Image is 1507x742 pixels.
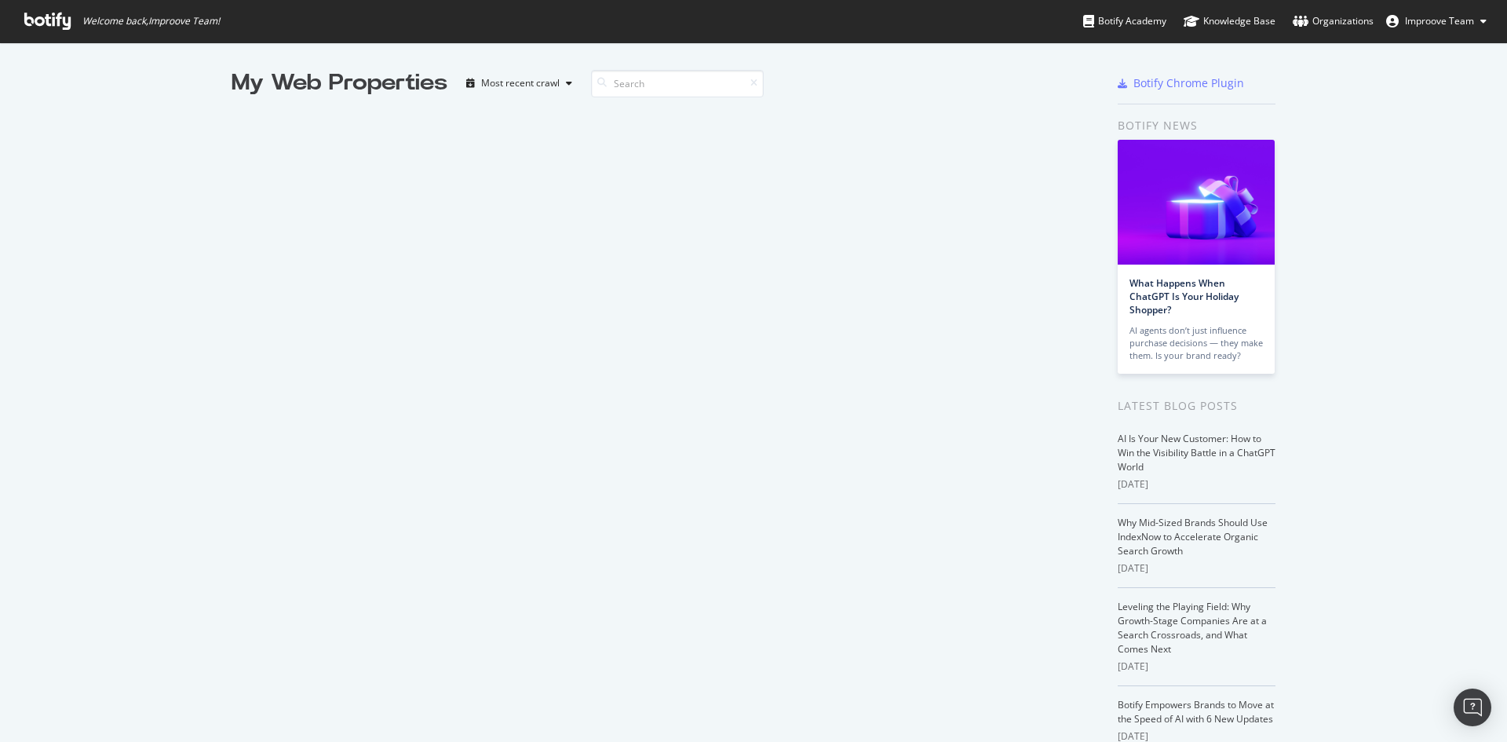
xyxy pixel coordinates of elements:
[1129,276,1239,316] a: What Happens When ChatGPT Is Your Holiday Shopper?
[1129,324,1263,362] div: AI agents don’t just influence purchase decisions — they make them. Is your brand ready?
[82,15,220,27] span: Welcome back, Improove Team !
[1293,13,1374,29] div: Organizations
[1133,75,1244,91] div: Botify Chrome Plugin
[1118,117,1275,134] div: Botify news
[1118,432,1275,473] a: AI Is Your New Customer: How to Win the Visibility Battle in a ChatGPT World
[1118,698,1274,726] a: Botify Empowers Brands to Move at the Speed of AI with 6 New Updates
[1118,397,1275,415] div: Latest Blog Posts
[1184,13,1275,29] div: Knowledge Base
[1083,13,1166,29] div: Botify Academy
[1118,561,1275,576] div: [DATE]
[1118,140,1275,265] img: What Happens When ChatGPT Is Your Holiday Shopper?
[1118,477,1275,492] div: [DATE]
[481,79,560,88] div: Most recent crawl
[1118,516,1268,557] a: Why Mid-Sized Brands Should Use IndexNow to Accelerate Organic Search Growth
[1118,660,1275,674] div: [DATE]
[1118,75,1244,91] a: Botify Chrome Plugin
[1405,14,1474,27] span: Improove Team
[460,71,578,96] button: Most recent crawl
[591,70,764,97] input: Search
[1374,9,1499,34] button: Improove Team
[1454,689,1491,726] div: Open Intercom Messenger
[1118,600,1267,656] a: Leveling the Playing Field: Why Growth-Stage Companies Are at a Search Crossroads, and What Comes...
[232,68,447,99] div: My Web Properties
